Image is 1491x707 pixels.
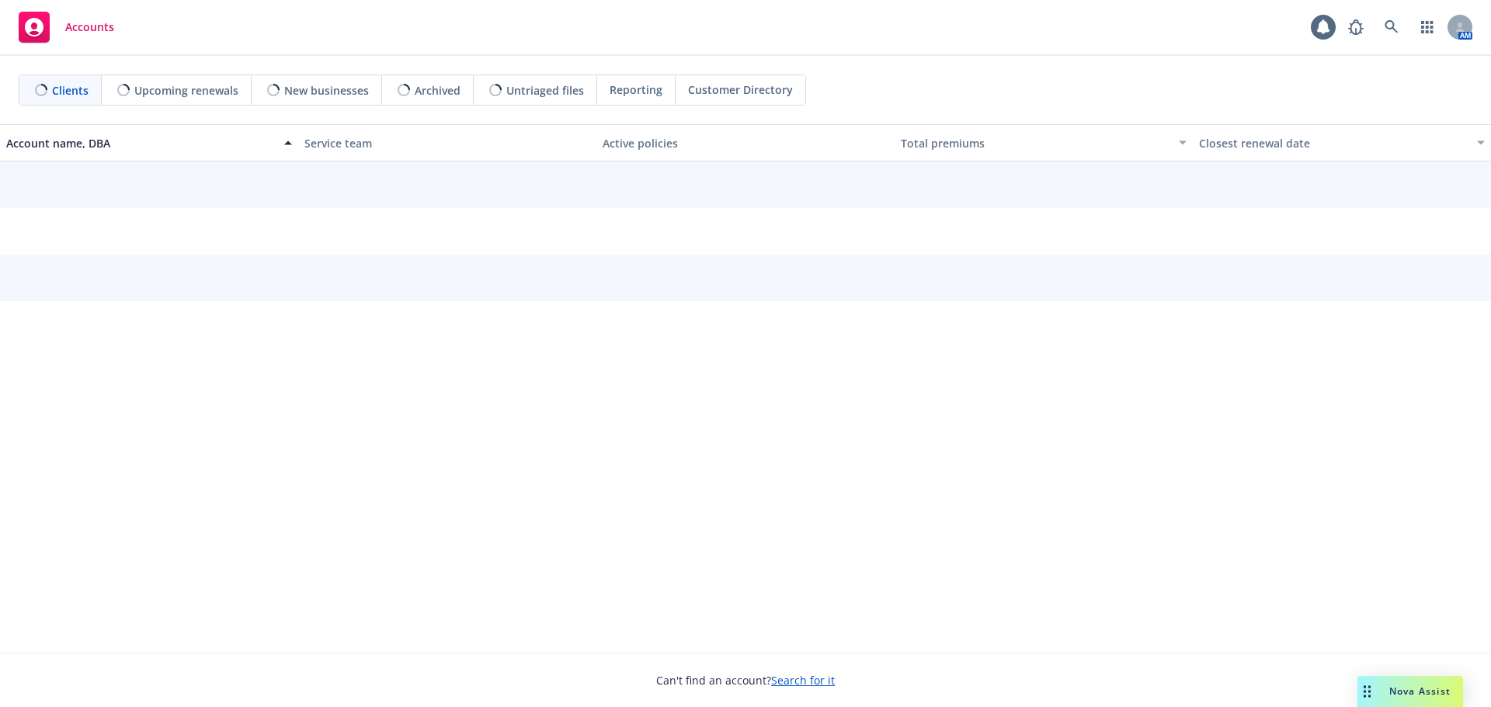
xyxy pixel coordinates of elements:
span: Can't find an account? [656,672,835,688]
span: Reporting [610,81,662,98]
button: Closest renewal date [1193,124,1491,161]
span: Clients [52,82,89,99]
a: Search [1376,12,1407,43]
a: Search for it [771,673,835,688]
span: Customer Directory [688,81,793,98]
button: Service team [298,124,596,161]
a: Switch app [1412,12,1443,43]
div: Account name, DBA [6,135,275,151]
span: Accounts [65,21,114,33]
div: Active policies [603,135,888,151]
span: Untriaged files [506,82,584,99]
span: Upcoming renewals [134,82,238,99]
div: Closest renewal date [1199,135,1468,151]
div: Drag to move [1357,676,1377,707]
span: Archived [415,82,461,99]
div: Service team [304,135,590,151]
button: Active policies [596,124,895,161]
button: Nova Assist [1357,676,1463,707]
button: Total premiums [895,124,1193,161]
a: Accounts [12,5,120,49]
span: New businesses [284,82,369,99]
span: Nova Assist [1389,684,1451,698]
div: Total premiums [901,135,1170,151]
a: Report a Bug [1340,12,1371,43]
